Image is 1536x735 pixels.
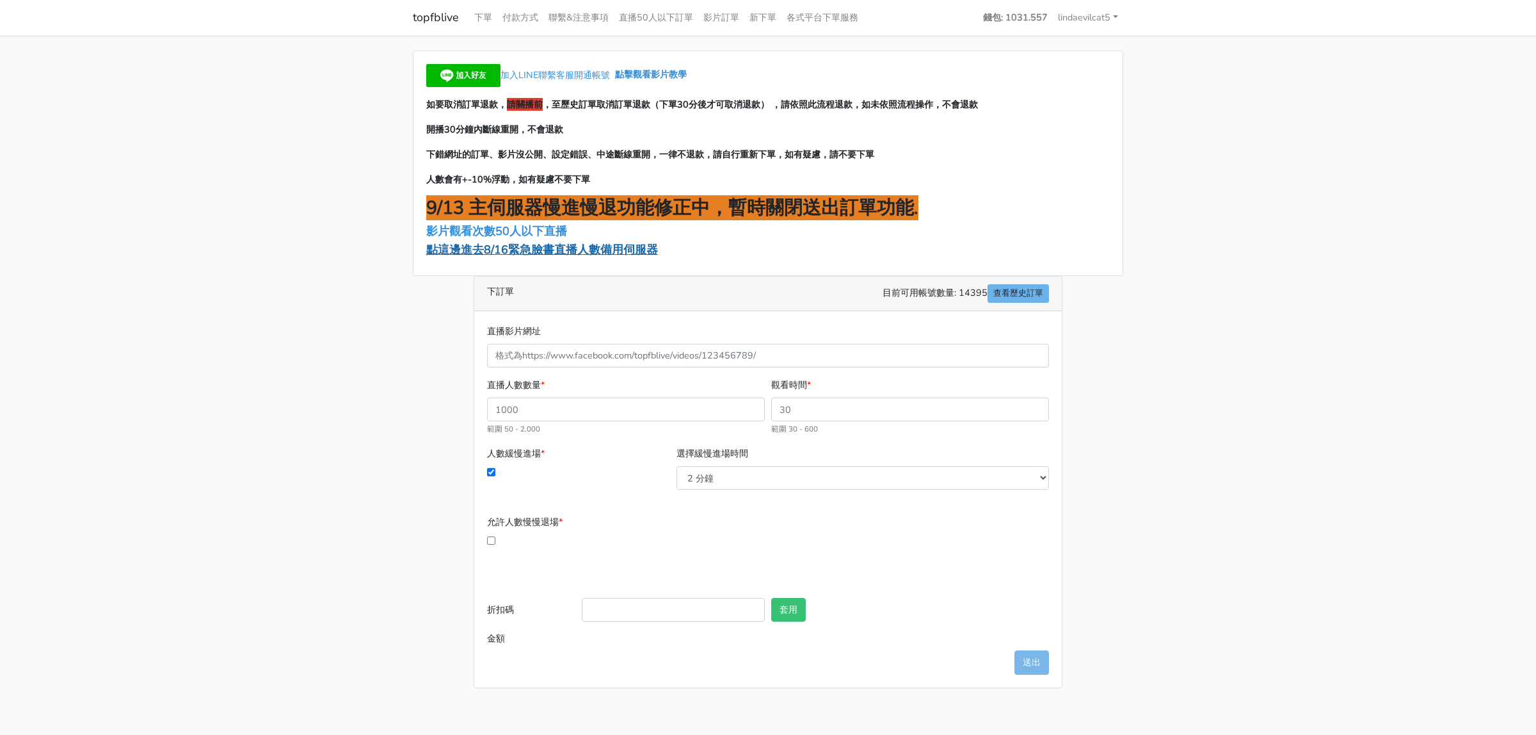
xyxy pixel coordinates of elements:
[507,98,543,111] span: 請關播前
[983,11,1048,24] strong: 錢包: 1031.557
[1053,5,1123,30] a: lindaevilcat5
[615,69,687,81] a: 點擊觀看影片教學
[487,344,1049,367] input: 格式為https://www.facebook.com/topfblive/videos/123456789/
[487,398,765,421] input: 1000
[426,242,658,257] a: 點這邊進去8/16緊急臉書直播人數備用伺服器
[487,446,545,461] label: 人數緩慢進場
[614,5,698,30] a: 直播50人以下訂單
[487,378,545,392] label: 直播人數數量
[487,515,563,529] label: 允許人數慢慢退場
[500,69,610,81] span: 加入LINE聯繫客服開通帳號
[543,98,978,111] span: ，至歷史訂單取消訂單退款（下單30分後才可取消退款） ，請依照此流程退款，如未依照流程操作，不會退款
[698,5,744,30] a: 影片訂單
[484,598,579,627] label: 折扣碼
[426,195,918,220] span: 9/13 主伺服器慢進慢退功能修正中，暫時關閉送出訂單功能.
[543,5,614,30] a: 聯繫&注意事項
[487,424,540,434] small: 範圍 50 - 2,000
[988,284,1049,303] a: 查看歷史訂單
[771,424,818,434] small: 範圍 30 - 600
[426,148,874,161] span: 下錯網址的訂單、影片沒公開、設定錯誤、中途斷線重開，一律不退款，請自行重新下單，如有疑慮，請不要下單
[744,5,781,30] a: 新下單
[883,284,1049,303] span: 目前可用帳號數量: 14395
[497,5,543,30] a: 付款方式
[978,5,1053,30] a: 錢包: 1031.557
[781,5,863,30] a: 各式平台下單服務
[484,627,579,650] label: 金額
[771,598,806,622] button: 套用
[487,324,541,339] label: 直播影片網址
[426,64,500,87] img: 加入好友
[426,173,590,186] span: 人數會有+-10%浮動，如有疑慮不要下單
[426,223,495,239] a: 影片觀看次數
[426,98,507,111] span: 如要取消訂單退款，
[771,378,811,392] label: 觀看時間
[413,5,459,30] a: topfblive
[426,123,563,136] span: 開播30分鐘內斷線重開，不會退款
[495,223,567,239] span: 50人以下直播
[474,277,1062,311] div: 下訂單
[1014,650,1049,674] button: 送出
[469,5,497,30] a: 下單
[771,398,1049,421] input: 30
[426,69,615,81] a: 加入LINE聯繫客服開通帳號
[495,223,570,239] a: 50人以下直播
[676,446,748,461] label: 選擇緩慢進場時間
